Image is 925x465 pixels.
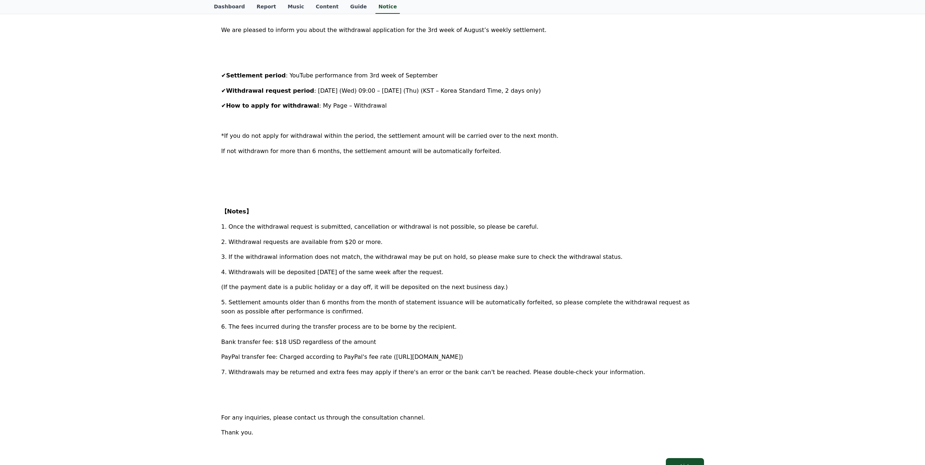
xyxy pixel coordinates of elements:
span: : My Page – Withdrawal [319,102,387,109]
span: 5. Settlement amounts older than 6 months from the month of statement issuance will be automatica... [221,299,690,315]
a: 1Messages [48,231,94,249]
span: 4. Withdrawals will be deposited [DATE] of the same week after the request. [221,269,444,276]
span: Home [19,241,31,247]
span: *If you do not apply for withdrawal within the period, the settlement amount will be carried over... [221,132,559,139]
span: ✔ [221,72,226,79]
strong: 【Notes】 [221,208,252,215]
span: 1. Once the withdrawal request is submitted, cancellation or withdrawal is not possible, so pleas... [221,223,539,230]
strong: Settlement period [226,72,286,79]
span: (If the payment date is a public holiday or a day off, it will be deposited on the next business ... [221,284,508,290]
span: Messages [60,242,82,248]
span: Settings [108,241,125,247]
span: Bank transfer fee: $18 USD regardless of the amount [221,338,376,345]
span: 3. If the withdrawal information does not match, the withdrawal may be put on hold, so please mak... [221,253,623,260]
span: We are pleased to inform you about the withdrawal application for the 3rd week of August’s weekly... [221,27,547,33]
strong: How to apply for withdrawal [226,102,319,109]
span: 1 [74,230,76,236]
a: Home [2,231,48,249]
a: Settings [94,231,140,249]
span: Thank you. [221,429,254,436]
span: ✔ [221,87,226,94]
span: If not withdrawn for more than 6 months, the settlement amount will be automatically forfeited. [221,148,501,155]
span: For any inquiries, please contact us through the consultation channel. [221,414,425,421]
span: : YouTube performance from 3rd week of September [286,72,438,79]
span: ✔ [221,102,226,109]
span: : [DATE] (Wed) 09:00 – [DATE] (Thu) (KST – Korea Standard Time, 2 days only) [314,87,541,94]
strong: Withdrawal request period [226,87,314,94]
span: PayPal transfer fee: Charged according to PayPal's fee rate ([URL][DOMAIN_NAME]) [221,353,463,360]
span: 6. The fees incurred during the transfer process are to be borne by the recipient. [221,323,457,330]
span: 7. Withdrawals may be returned and extra fees may apply if there's an error or the bank can't be ... [221,369,646,376]
span: 2. Withdrawal requests are available from $20 or more. [221,238,383,245]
